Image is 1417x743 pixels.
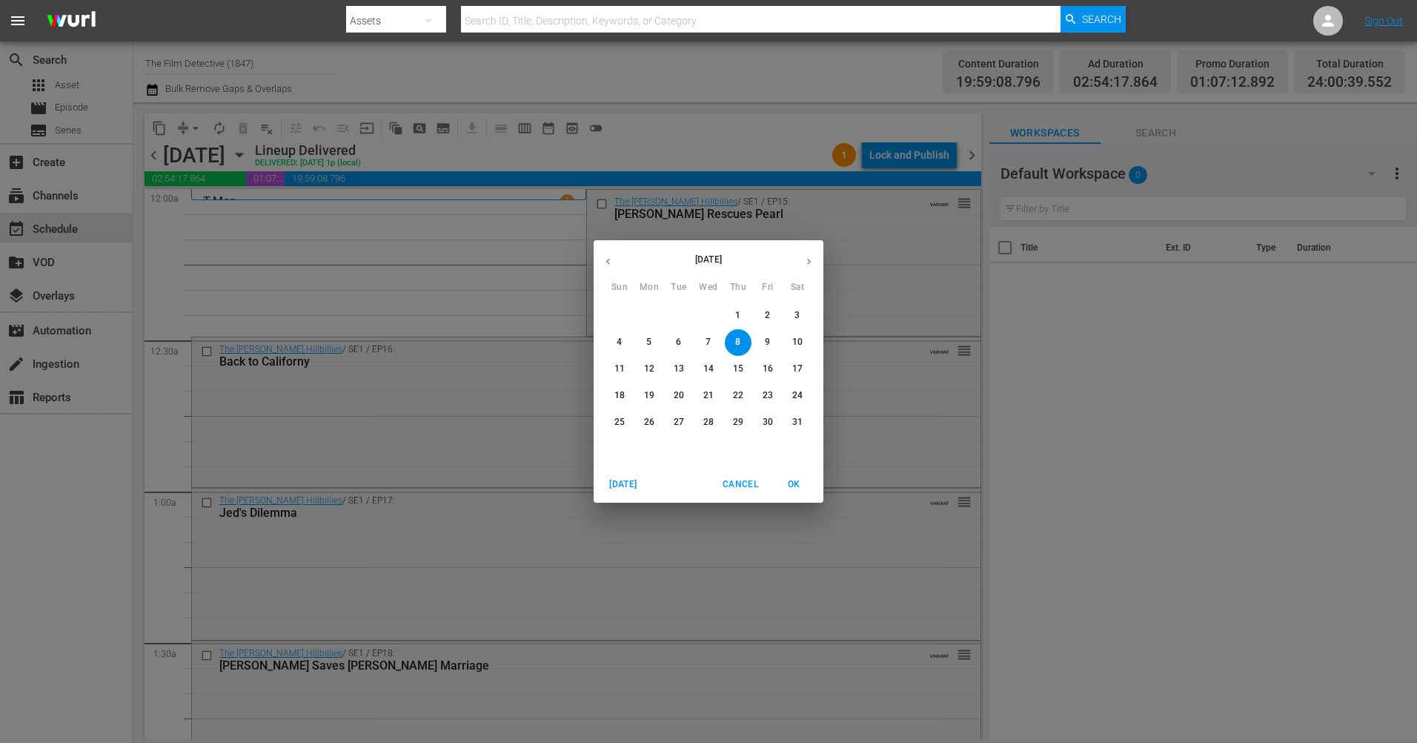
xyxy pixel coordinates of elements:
[703,363,714,375] p: 14
[606,356,633,383] button: 11
[725,409,751,436] button: 29
[754,280,781,295] span: Fri
[735,336,740,349] p: 8
[695,280,722,295] span: Wed
[600,472,647,497] button: [DATE]
[636,329,663,356] button: 5
[36,4,107,39] img: ans4CAIJ8jUAAAAAAAAAAAAAAAAAAAAAAAAgQb4GAAAAAAAAAAAAAAAAAAAAAAAAJMjXAAAAAAAAAAAAAAAAAAAAAAAAgAT5G...
[614,389,625,402] p: 18
[636,280,663,295] span: Mon
[674,363,684,375] p: 13
[792,389,803,402] p: 24
[695,356,722,383] button: 14
[617,336,622,349] p: 4
[754,329,781,356] button: 9
[636,356,663,383] button: 12
[9,12,27,30] span: menu
[674,416,684,429] p: 27
[644,363,654,375] p: 12
[776,477,812,492] span: OK
[606,280,633,295] span: Sun
[763,363,773,375] p: 16
[666,383,692,409] button: 20
[695,329,722,356] button: 7
[784,303,811,329] button: 3
[770,472,817,497] button: OK
[763,389,773,402] p: 23
[1082,6,1121,33] span: Search
[706,336,711,349] p: 7
[754,356,781,383] button: 16
[754,409,781,436] button: 30
[614,416,625,429] p: 25
[792,416,803,429] p: 31
[723,477,758,492] span: Cancel
[666,329,692,356] button: 6
[765,336,770,349] p: 9
[725,280,751,295] span: Thu
[644,389,654,402] p: 19
[666,409,692,436] button: 27
[674,389,684,402] p: 20
[717,472,764,497] button: Cancel
[636,409,663,436] button: 26
[794,309,800,322] p: 3
[735,309,740,322] p: 1
[784,356,811,383] button: 17
[646,336,651,349] p: 5
[666,280,692,295] span: Tue
[725,303,751,329] button: 1
[733,416,743,429] p: 29
[605,477,641,492] span: [DATE]
[1364,15,1403,27] a: Sign Out
[792,363,803,375] p: 17
[606,329,633,356] button: 4
[784,383,811,409] button: 24
[695,383,722,409] button: 21
[703,389,714,402] p: 21
[784,329,811,356] button: 10
[636,383,663,409] button: 19
[784,409,811,436] button: 31
[606,409,633,436] button: 25
[763,416,773,429] p: 30
[725,356,751,383] button: 15
[623,253,794,266] p: [DATE]
[666,356,692,383] button: 13
[765,309,770,322] p: 2
[784,280,811,295] span: Sat
[703,416,714,429] p: 28
[606,383,633,409] button: 18
[725,329,751,356] button: 8
[676,336,681,349] p: 6
[733,389,743,402] p: 22
[754,383,781,409] button: 23
[644,416,654,429] p: 26
[614,363,625,375] p: 11
[792,336,803,349] p: 10
[754,303,781,329] button: 2
[695,409,722,436] button: 28
[725,383,751,409] button: 22
[733,363,743,375] p: 15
